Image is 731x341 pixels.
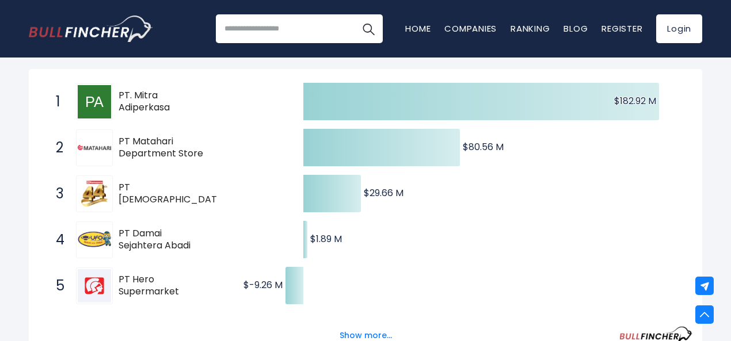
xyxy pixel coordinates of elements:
span: PT. Mitra Adiperkasa [119,90,205,114]
img: PT Ramayana Lestari Sentosa [78,177,111,210]
a: Register [601,22,642,35]
a: Ranking [511,22,550,35]
button: Search [354,14,383,43]
span: 4 [50,230,62,250]
span: 1 [50,92,62,112]
img: Bullfincher logo [29,16,153,42]
text: $1.89 M [310,232,342,246]
text: $80.56 M [463,140,504,154]
span: PT Damai Sejahtera Abadi [119,228,205,252]
img: PT Matahari Department Store [78,145,111,150]
text: $182.92 M [614,94,656,108]
text: $29.66 M [364,186,403,200]
img: PT. Mitra Adiperkasa [78,85,111,118]
a: Login [656,14,702,43]
span: 5 [50,276,62,296]
a: Companies [444,22,497,35]
span: PT Hero Supermarket [119,274,205,298]
img: PT Damai Sejahtera Abadi [78,228,111,251]
a: Home [405,22,431,35]
span: PT Matahari Department Store [119,136,205,160]
span: PT [DEMOGRAPHIC_DATA][PERSON_NAME] Sentosa [119,182,227,206]
a: Go to homepage [29,16,153,42]
text: $-9.26 M [243,278,283,292]
span: 2 [50,138,62,158]
span: 3 [50,184,62,204]
a: Blog [564,22,588,35]
img: PT Hero Supermarket [78,269,111,302]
